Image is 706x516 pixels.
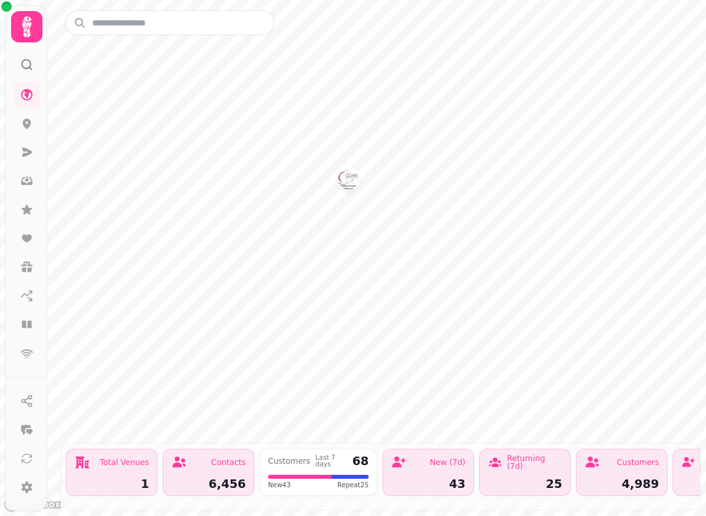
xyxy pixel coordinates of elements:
[338,169,359,194] div: Map marker
[211,459,246,466] div: Contacts
[75,478,149,490] div: 1
[352,455,369,467] div: 68
[100,459,149,466] div: Total Venues
[507,455,562,470] div: Returning (7d)
[316,455,347,468] div: Last 7 days
[337,480,369,490] span: Repeat 25
[171,478,246,490] div: 6,456
[584,478,659,490] div: 4,989
[429,459,465,466] div: New (7d)
[338,169,359,190] button: Gurkha Cafe & Restauarant
[616,459,659,466] div: Customers
[268,480,291,490] span: New 43
[268,457,311,465] div: Customers
[391,478,465,490] div: 43
[488,478,562,490] div: 25
[4,497,61,512] a: Mapbox logo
